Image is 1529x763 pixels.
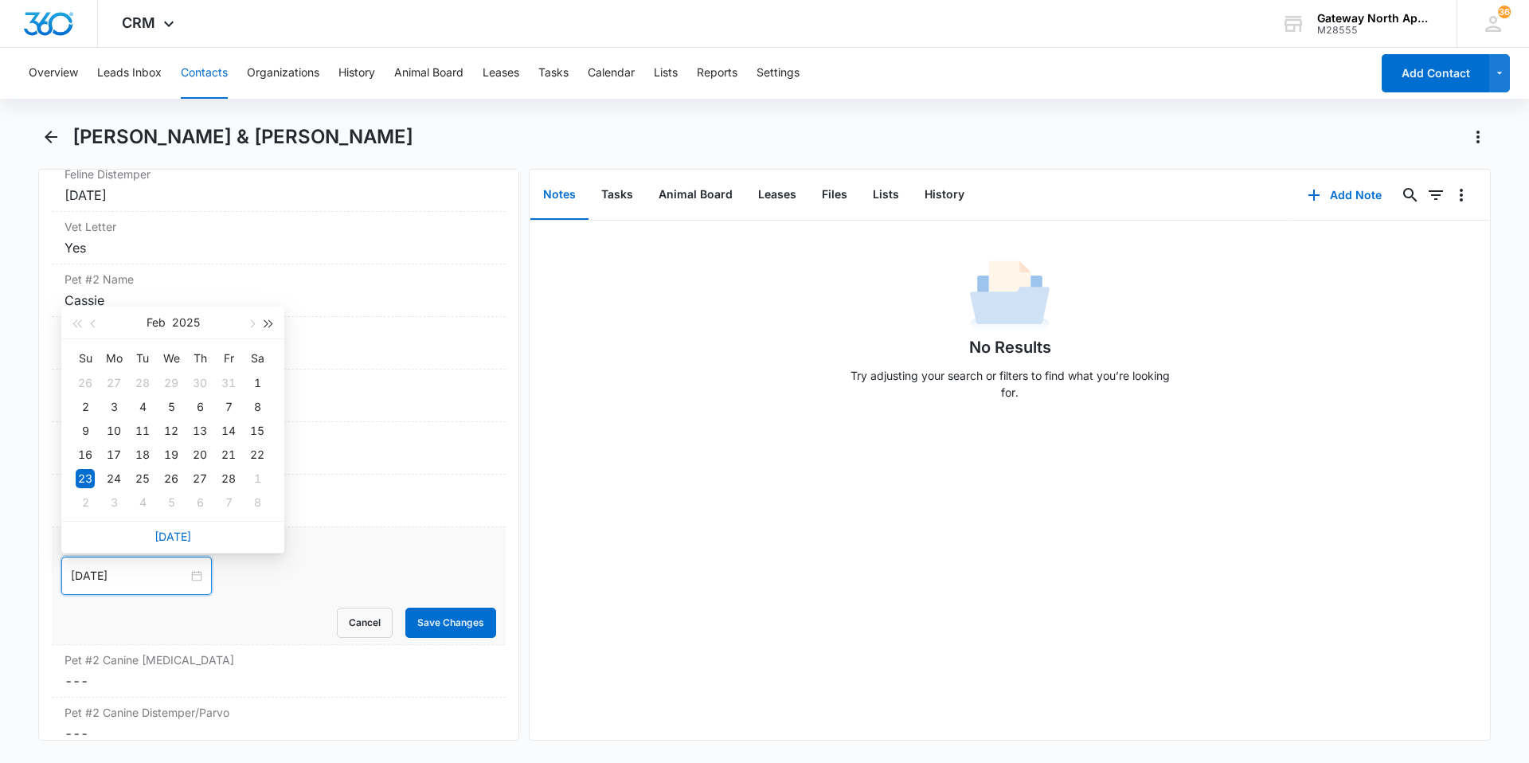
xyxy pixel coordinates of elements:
button: Notes [530,170,589,220]
a: [DATE] [154,530,191,543]
button: Leases [483,48,519,99]
button: Overflow Menu [1449,182,1474,208]
button: Files [809,170,860,220]
div: 27 [104,374,123,393]
div: 1 [248,374,267,393]
div: Feline Distemper[DATE] [52,159,506,212]
div: 28 [133,374,152,393]
label: Vet Letter [65,218,493,235]
td: 2025-02-06 [186,395,214,419]
button: Calendar [588,48,635,99]
div: 27 [190,469,209,488]
td: 2025-02-14 [214,419,243,443]
div: 15 [248,421,267,440]
td: 2025-01-30 [186,371,214,395]
label: Feline Distemper [65,166,493,182]
div: 6 [190,493,209,512]
div: 5 [162,397,181,417]
button: Reports [697,48,737,99]
input: Feb 23, 2025 [71,567,188,585]
div: 14 [219,421,238,440]
button: Search... [1398,182,1423,208]
button: Filters [1423,182,1449,208]
td: 2025-02-01 [243,371,272,395]
div: 31 [219,374,238,393]
td: 2025-03-01 [243,467,272,491]
div: 26 [162,469,181,488]
div: 16 [76,445,95,464]
td: 2025-02-20 [186,443,214,467]
div: 29 [162,374,181,393]
div: 7 [219,397,238,417]
td: 2025-01-27 [100,371,128,395]
div: 3 [104,493,123,512]
button: Add Note [1292,176,1398,214]
div: Vet LetterYes [52,212,506,264]
td: 2025-02-11 [128,419,157,443]
td: 2025-02-12 [157,419,186,443]
div: notifications count [1498,6,1511,18]
div: 23 [76,469,95,488]
td: 2025-02-22 [243,443,272,467]
div: 20 [190,445,209,464]
span: CRM [122,14,155,31]
td: 2025-02-26 [157,467,186,491]
button: Feb [147,307,166,338]
dd: --- [65,724,493,743]
div: Pet #2 Weight11 [52,422,506,475]
label: Pet #2 Canine [MEDICAL_DATA] [65,651,493,668]
div: [DATE] [65,186,493,205]
button: Animal Board [646,170,745,220]
td: 2025-03-06 [186,491,214,515]
td: 2025-03-04 [128,491,157,515]
div: Yes [65,238,493,257]
div: 30 [190,374,209,393]
p: Try adjusting your search or filters to find what you’re looking for. [843,367,1177,401]
td: 2025-03-05 [157,491,186,515]
img: No Data [970,256,1050,335]
td: 2025-02-10 [100,419,128,443]
th: Su [71,346,100,371]
button: Save Changes [405,608,496,638]
button: History [338,48,375,99]
th: Tu [128,346,157,371]
div: Pet #2 Canine Distemper/Parvo--- [52,698,506,750]
div: 8 [248,397,267,417]
label: Pet #2 Name [65,271,493,288]
div: 21 [219,445,238,464]
td: 2025-02-19 [157,443,186,467]
div: 28 [219,469,238,488]
td: 2025-02-03 [100,395,128,419]
button: Animal Board [394,48,463,99]
td: 2025-01-26 [71,371,100,395]
div: 6 [190,397,209,417]
td: 2025-02-02 [71,395,100,419]
div: 2 [76,397,95,417]
td: 2025-02-25 [128,467,157,491]
div: 2 [76,493,95,512]
div: 5 [162,493,181,512]
td: 2025-03-07 [214,491,243,515]
div: 4 [133,397,152,417]
div: Cassie [65,291,493,310]
div: 8 [248,493,267,512]
button: History [912,170,977,220]
div: ESA Pet #2Yes [52,370,506,422]
div: 17 [104,445,123,464]
label: Pet #2 Canine Distemper/Parvo [65,704,493,721]
div: account id [1317,25,1433,36]
div: 10 [104,421,123,440]
div: Pet #2 Date Licensed[DATE] [52,475,506,527]
button: Leads Inbox [97,48,162,99]
div: 4 [133,493,152,512]
button: Overview [29,48,78,99]
td: 2025-03-02 [71,491,100,515]
div: 18 [133,445,152,464]
div: 12 [162,421,181,440]
td: 2025-02-16 [71,443,100,467]
th: We [157,346,186,371]
button: Settings [757,48,800,99]
td: 2025-01-29 [157,371,186,395]
button: Lists [860,170,912,220]
td: 2025-02-17 [100,443,128,467]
